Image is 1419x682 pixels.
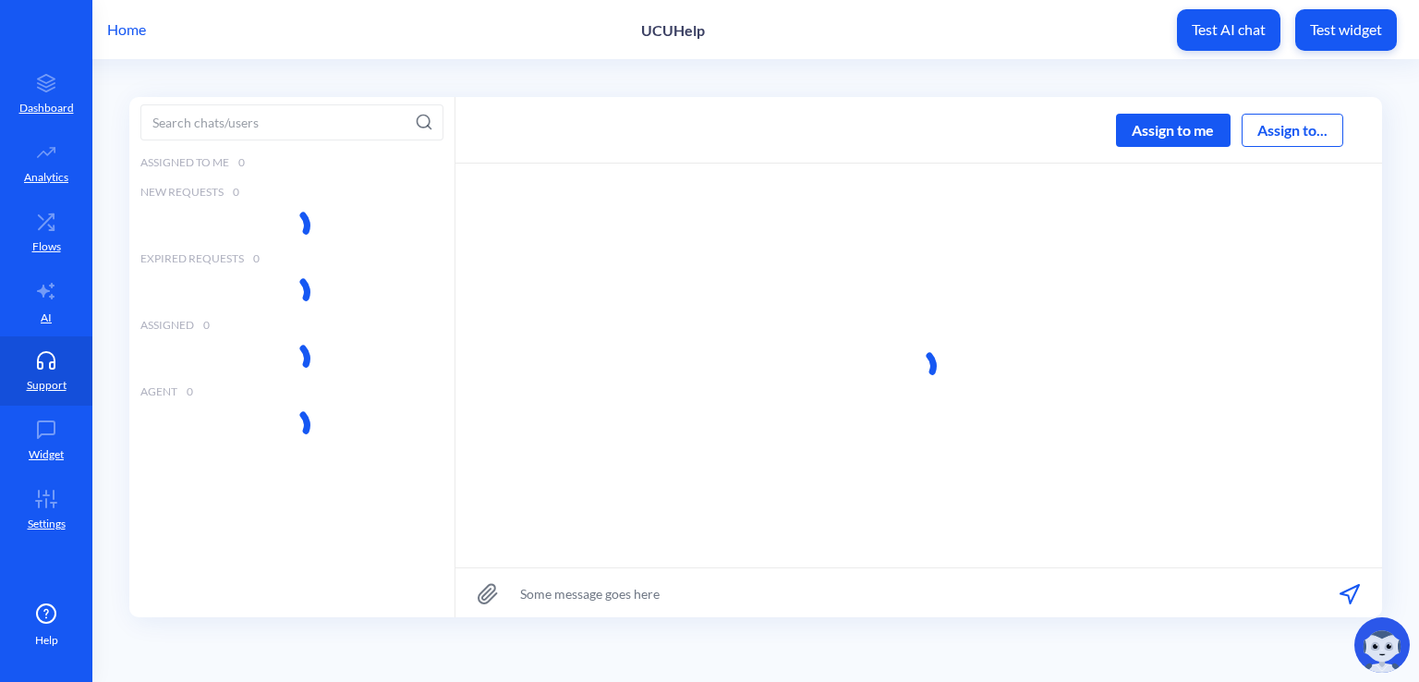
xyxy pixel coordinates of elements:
[238,154,245,171] span: 0
[27,377,67,394] p: Support
[455,568,1382,618] input: Some message goes here
[35,632,58,649] span: Help
[24,169,68,186] p: Analytics
[1177,9,1280,51] button: Test AI chat
[641,21,705,39] p: UCUHelp
[107,18,146,41] p: Home
[28,516,66,532] p: Settings
[129,311,455,340] div: Assigned
[32,238,61,255] p: Flows
[253,250,260,267] span: 0
[1354,617,1410,673] img: copilot-icon.svg
[187,384,193,400] span: 0
[129,148,455,177] div: Assigned to me
[203,317,210,334] span: 0
[1295,9,1397,51] button: Test widget
[129,177,455,207] div: New Requests
[129,377,455,407] div: Agent
[1242,114,1343,147] button: Assign to...
[233,184,239,201] span: 0
[1116,114,1231,147] div: Assign to me
[1310,20,1382,39] p: Test widget
[41,310,52,326] p: AI
[29,446,64,463] p: Widget
[1192,20,1266,39] p: Test AI chat
[129,244,455,274] div: Expired Requests
[19,100,74,116] p: Dashboard
[140,104,443,140] input: Search chats/users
